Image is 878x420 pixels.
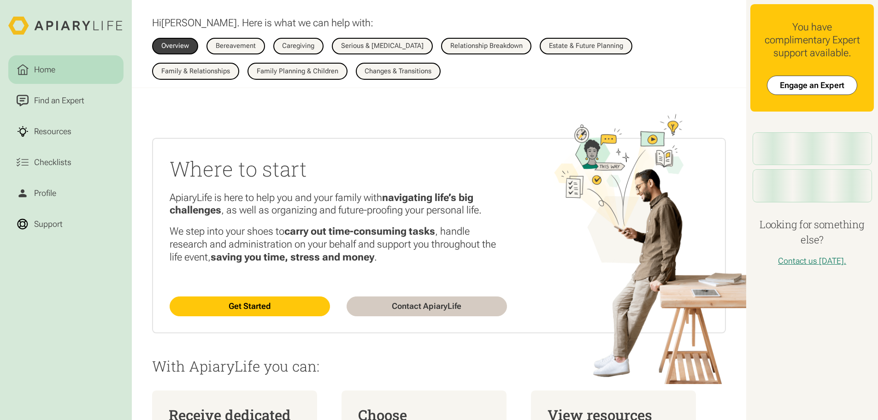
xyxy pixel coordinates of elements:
[170,296,330,316] a: Get Started
[257,68,338,75] div: Family Planning & Children
[8,55,124,84] a: Home
[170,191,507,217] p: ApiaryLife is here to help you and your family with , as well as organizing and future-proofing y...
[216,42,256,49] div: Bereavement
[750,217,874,248] h4: Looking for something else?
[356,63,441,80] a: Changes & Transitions
[778,256,846,266] a: Contact us [DATE].
[450,42,523,49] div: Relationship Breakdown
[170,225,507,264] p: We step into your shoes to , handle research and administration on your behalf and support you th...
[441,38,532,55] a: Relationship Breakdown
[365,68,431,75] div: Changes & Transitions
[152,358,725,374] p: With ApiaryLife you can:
[8,179,124,208] a: Profile
[32,95,86,107] div: Find an Expert
[152,17,373,30] p: Hi . Here is what we can help with:
[161,17,237,29] span: [PERSON_NAME]
[282,42,314,49] div: Caregiving
[549,42,623,49] div: Estate & Future Planning
[332,38,433,55] a: Serious & [MEDICAL_DATA]
[284,225,435,237] strong: carry out time-consuming tasks
[8,210,124,239] a: Support
[540,38,632,55] a: Estate & Future Planning
[170,191,473,216] strong: navigating life’s big challenges
[247,63,348,80] a: Family Planning & Children
[32,125,73,138] div: Resources
[347,296,507,316] a: Contact ApiaryLife
[211,251,374,263] strong: saving you time, stress and money
[341,42,424,49] div: Serious & [MEDICAL_DATA]
[206,38,265,55] a: Bereavement
[759,21,866,59] div: You have complimentary Expert support available.
[32,218,65,231] div: Support
[8,86,124,115] a: Find an Expert
[767,76,857,95] a: Engage an Expert
[152,63,239,80] a: Family & Relationships
[161,68,230,75] div: Family & Relationships
[32,187,58,200] div: Profile
[152,38,198,55] a: Overview
[273,38,324,55] a: Caregiving
[32,156,73,169] div: Checklists
[170,155,507,183] h2: Where to start
[8,117,124,146] a: Resources
[8,148,124,177] a: Checklists
[32,64,57,76] div: Home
